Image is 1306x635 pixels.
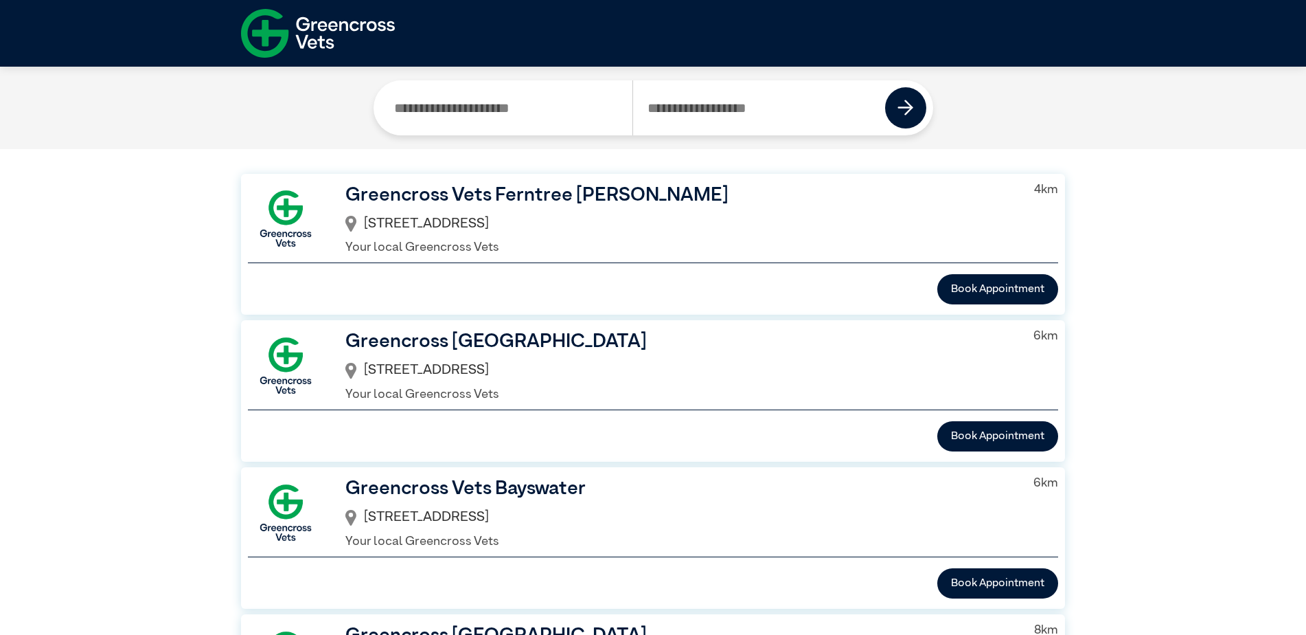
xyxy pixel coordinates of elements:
div: [STREET_ADDRESS] [345,356,1011,386]
img: GX-Square.png [248,328,323,403]
h3: Greencross [GEOGRAPHIC_DATA] [345,327,1011,356]
input: Search by Postcode [632,80,886,135]
p: Your local Greencross Vets [345,238,1012,257]
input: Search by Clinic Name [380,80,633,135]
div: [STREET_ADDRESS] [345,210,1012,239]
button: Book Appointment [937,421,1058,452]
button: Book Appointment [937,568,1058,599]
div: [STREET_ADDRESS] [345,503,1011,533]
img: icon-right [897,100,914,116]
img: f-logo [241,3,395,63]
p: 6 km [1033,474,1058,493]
h3: Greencross Vets Ferntree [PERSON_NAME] [345,181,1012,210]
img: GX-Square.png [248,181,323,256]
p: Your local Greencross Vets [345,386,1011,404]
img: GX-Square.png [248,475,323,550]
p: 4 km [1034,181,1058,199]
h3: Greencross Vets Bayswater [345,474,1011,503]
p: Your local Greencross Vets [345,533,1011,551]
p: 6 km [1033,327,1058,346]
button: Book Appointment [937,274,1058,304]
